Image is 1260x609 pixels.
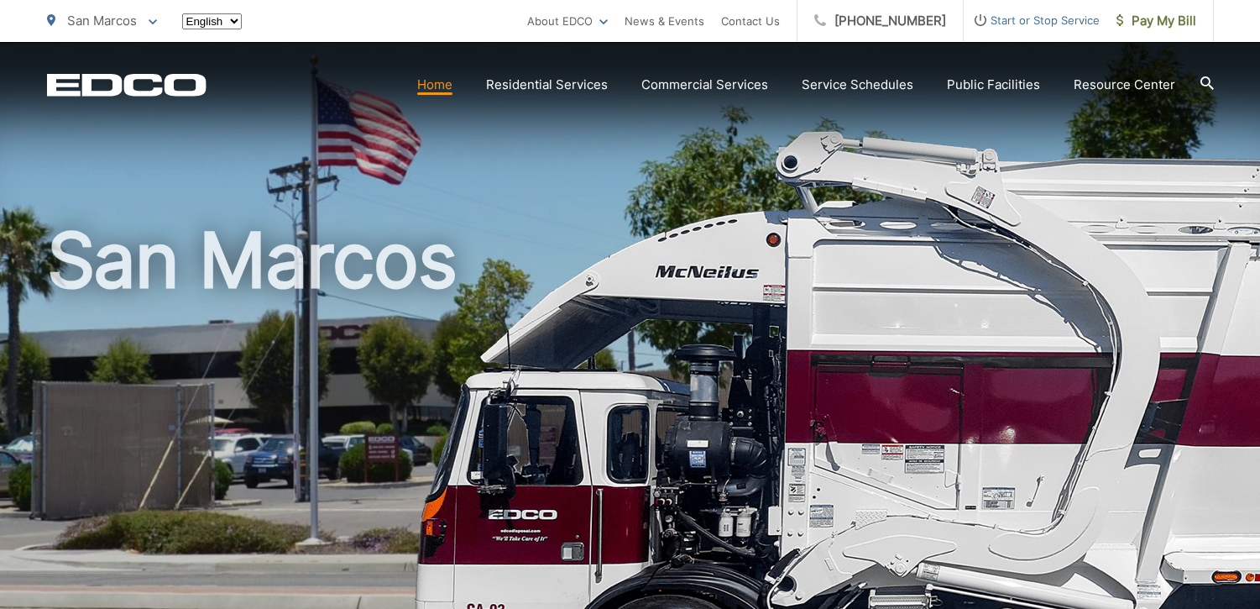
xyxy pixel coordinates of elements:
a: Residential Services [486,75,608,95]
a: Resource Center [1074,75,1175,95]
a: Public Facilities [947,75,1040,95]
a: Service Schedules [802,75,913,95]
a: Home [417,75,452,95]
select: Select a language [182,13,242,29]
a: Commercial Services [641,75,768,95]
span: Pay My Bill [1116,11,1196,31]
a: News & Events [625,11,704,31]
span: San Marcos [67,13,137,29]
a: EDCD logo. Return to the homepage. [47,73,207,97]
a: About EDCO [527,11,608,31]
a: Contact Us [721,11,780,31]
